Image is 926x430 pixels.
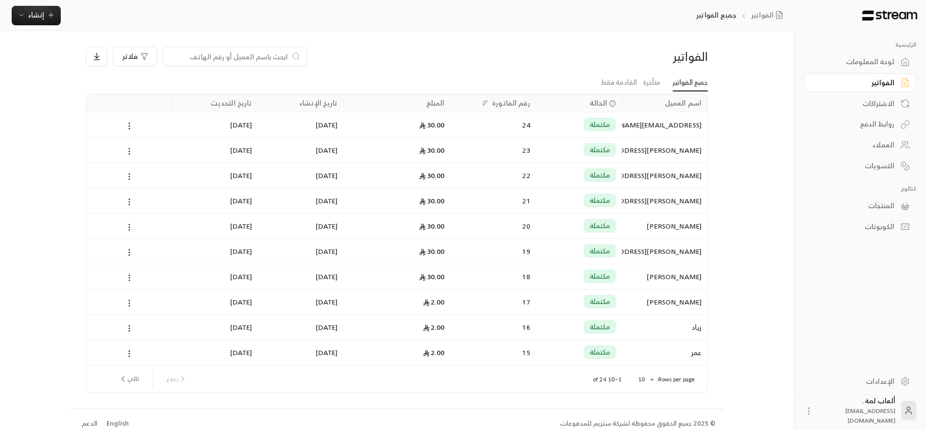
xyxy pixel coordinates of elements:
[349,214,445,238] div: 30.00
[263,163,337,188] div: [DATE]
[559,419,716,429] div: © 2025 جميع الحقوق محفوظة لشركة ستريم للمدفوعات.
[628,112,701,137] div: [EMAIL_ADDRESS][DOMAIN_NAME]
[590,271,610,281] span: مكتملة
[178,264,252,289] div: [DATE]
[349,315,445,340] div: 2.00
[628,214,701,238] div: [PERSON_NAME]
[590,98,608,108] span: الحالة
[804,41,916,49] p: الرئيسية
[804,372,916,391] a: الإعدادات
[263,138,337,162] div: [DATE]
[816,222,894,232] div: الكوبونات
[456,315,530,340] div: 16
[593,376,622,383] p: 1–10 of 24
[590,347,610,357] span: مكتملة
[628,264,701,289] div: [PERSON_NAME]
[456,188,530,213] div: 21
[426,97,445,109] div: المبلغ
[590,322,610,332] span: مكتملة
[210,97,252,109] div: تاريخ التحديث
[628,340,701,365] div: عمر
[456,340,530,365] div: 15
[263,112,337,137] div: [DATE]
[804,185,916,193] p: كتالوج
[628,315,701,340] div: زياد
[456,239,530,264] div: 19
[816,119,894,129] div: روابط الدفع
[643,74,660,91] a: متأخرة
[456,112,530,137] div: 24
[590,246,610,256] span: مكتملة
[804,156,916,175] a: التسويات
[861,10,918,21] img: Logo
[178,315,252,340] div: [DATE]
[590,221,610,231] span: مكتملة
[113,47,157,66] button: فلاتر
[696,10,787,20] nav: breadcrumb
[349,289,445,314] div: 2.00
[456,289,530,314] div: 17
[845,406,895,426] span: [EMAIL_ADDRESS][DOMAIN_NAME]
[816,161,894,171] div: التسويات
[804,217,916,236] a: الكوبونات
[169,51,288,62] input: ابحث باسم العميل أو رقم الهاتف
[263,239,337,264] div: [DATE]
[804,53,916,72] a: لوحة المعلومات
[178,163,252,188] div: [DATE]
[178,289,252,314] div: [DATE]
[263,214,337,238] div: [DATE]
[12,6,61,25] button: إنشاء
[590,145,610,155] span: مكتملة
[28,9,44,21] span: إنشاء
[816,376,894,386] div: الإعدادات
[115,371,143,387] button: next page
[590,196,610,205] span: مكتملة
[559,49,708,64] div: الفواتير
[751,10,787,20] a: الفواتير
[804,73,916,92] a: الفواتير
[628,239,701,264] div: [PERSON_NAME][EMAIL_ADDRESS][DOMAIN_NAME]
[665,97,701,109] div: اسم العميل
[657,376,695,383] p: Rows per page:
[492,97,530,109] div: رقم الفاتورة
[633,374,657,386] div: 10
[673,74,708,91] a: جميع الفواتير
[479,97,491,109] button: Sort
[263,264,337,289] div: [DATE]
[804,136,916,155] a: العملاء
[178,340,252,365] div: [DATE]
[628,188,701,213] div: [PERSON_NAME][EMAIL_ADDRESS][DOMAIN_NAME]
[816,78,894,88] div: الفواتير
[263,289,337,314] div: [DATE]
[590,120,610,129] span: مكتملة
[299,97,337,109] div: تاريخ الإنشاء
[349,239,445,264] div: 30.00
[263,188,337,213] div: [DATE]
[263,315,337,340] div: [DATE]
[122,53,138,60] span: فلاتر
[456,138,530,162] div: 23
[349,264,445,289] div: 30.00
[456,163,530,188] div: 22
[804,94,916,113] a: الاشتراكات
[696,10,736,20] p: جميع الفواتير
[178,112,252,137] div: [DATE]
[263,340,337,365] div: [DATE]
[628,289,701,314] div: [PERSON_NAME]
[178,214,252,238] div: [DATE]
[106,419,129,429] div: English
[349,188,445,213] div: 30.00
[349,163,445,188] div: 30.00
[456,214,530,238] div: 20
[178,138,252,162] div: [DATE]
[590,297,610,306] span: مكتملة
[804,197,916,215] a: المنتجات
[816,140,894,150] div: العملاء
[820,396,895,425] div: ألعاب لمة .
[349,340,445,365] div: 2.00
[816,201,894,211] div: المنتجات
[590,170,610,180] span: مكتملة
[816,57,894,67] div: لوحة المعلومات
[178,188,252,213] div: [DATE]
[349,112,445,137] div: 30.00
